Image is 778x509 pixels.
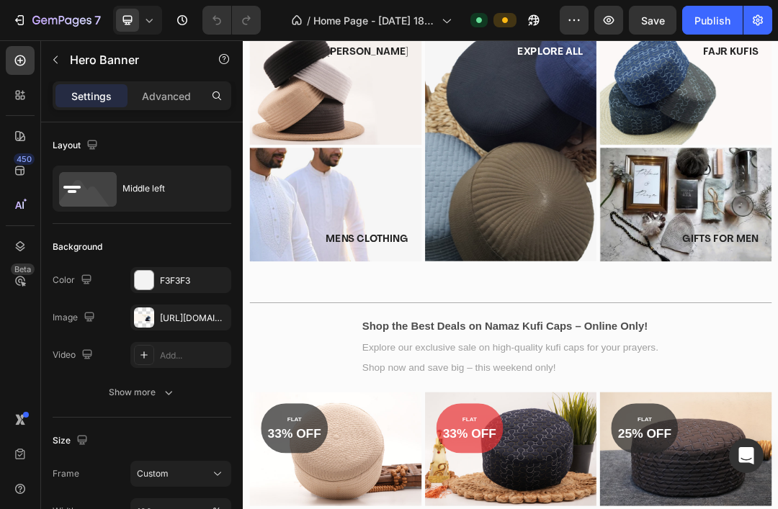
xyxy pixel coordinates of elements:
[14,153,35,165] div: 450
[629,6,676,35] button: Save
[192,451,653,471] strong: Shop the Best Deals on Namaz Kufi Caps – Online Only!
[729,438,764,473] div: Open Intercom Messenger
[94,12,101,29] p: 7
[70,51,192,68] p: Hero Banner
[53,308,98,328] div: Image
[53,240,102,253] div: Background
[641,14,665,27] span: Save
[307,13,310,28] span: /
[160,312,228,325] div: [URL][DOMAIN_NAME]
[11,174,288,358] img: Alt Image
[160,349,228,362] div: Add...
[6,6,107,35] button: 7
[11,174,288,358] a: Image Title
[109,385,176,400] div: Show more
[53,467,79,480] label: Frame
[202,6,261,35] div: Undo/Redo
[443,9,549,30] p: EXPLORE ALL
[122,172,210,205] div: Middle left
[160,274,228,287] div: F3F3F3
[313,13,436,28] span: Home Page - [DATE] 18:57:46
[53,431,91,451] div: Size
[11,263,35,275] div: Beta
[694,13,730,28] div: Publish
[142,89,191,104] p: Advanced
[137,467,169,480] span: Custom
[71,89,112,104] p: Settings
[130,461,231,487] button: Custom
[134,311,267,333] p: MENS CLOTHING
[53,271,95,290] div: Color
[243,40,778,509] iframe: Design area
[53,379,231,405] button: Show more
[682,6,743,35] button: Publish
[53,136,101,156] div: Layout
[53,346,96,365] div: Video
